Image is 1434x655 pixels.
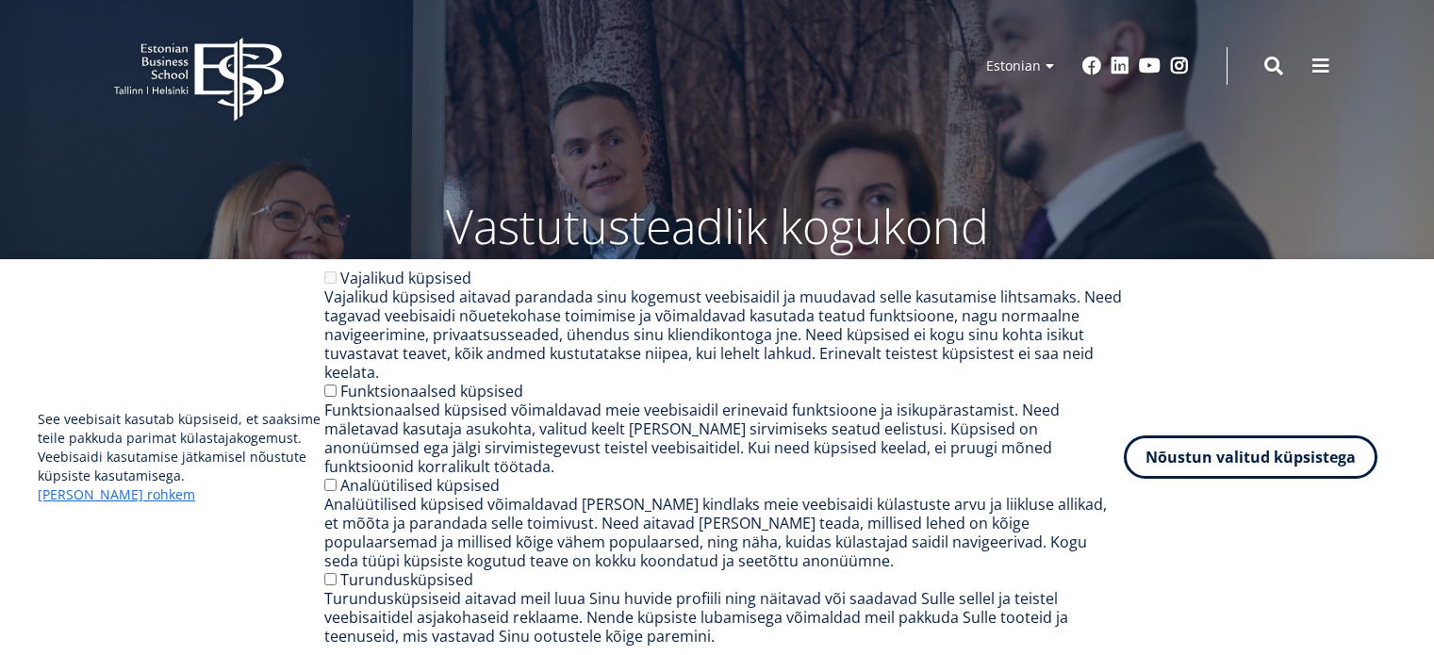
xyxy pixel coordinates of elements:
div: Turundusküpsiseid aitavad meil luua Sinu huvide profiili ning näitavad või saadavad Sulle sellel ... [324,589,1124,646]
p: See veebisait kasutab küpsiseid, et saaksime teile pakkuda parimat külastajakogemust. Veebisaidi ... [38,410,324,504]
div: Vajalikud küpsised aitavad parandada sinu kogemust veebisaidil ja muudavad selle kasutamise lihts... [324,287,1124,382]
p: Vastutusteadlik kogukond [218,198,1217,254]
label: Funktsionaalsed küpsised [340,381,523,401]
label: Vajalikud küpsised [340,268,471,288]
a: [PERSON_NAME] rohkem [38,485,195,504]
a: Linkedin [1111,57,1129,75]
a: Youtube [1139,57,1161,75]
label: Analüütilised küpsised [340,475,500,496]
a: Instagram [1170,57,1189,75]
button: Nõustun valitud küpsistega [1124,435,1377,479]
label: Turundusküpsised [340,569,473,590]
a: Facebook [1082,57,1101,75]
div: Funktsionaalsed küpsised võimaldavad meie veebisaidil erinevaid funktsioone ja isikupärastamist. ... [324,401,1124,476]
div: Analüütilised küpsised võimaldavad [PERSON_NAME] kindlaks meie veebisaidi külastuste arvu ja liik... [324,495,1124,570]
